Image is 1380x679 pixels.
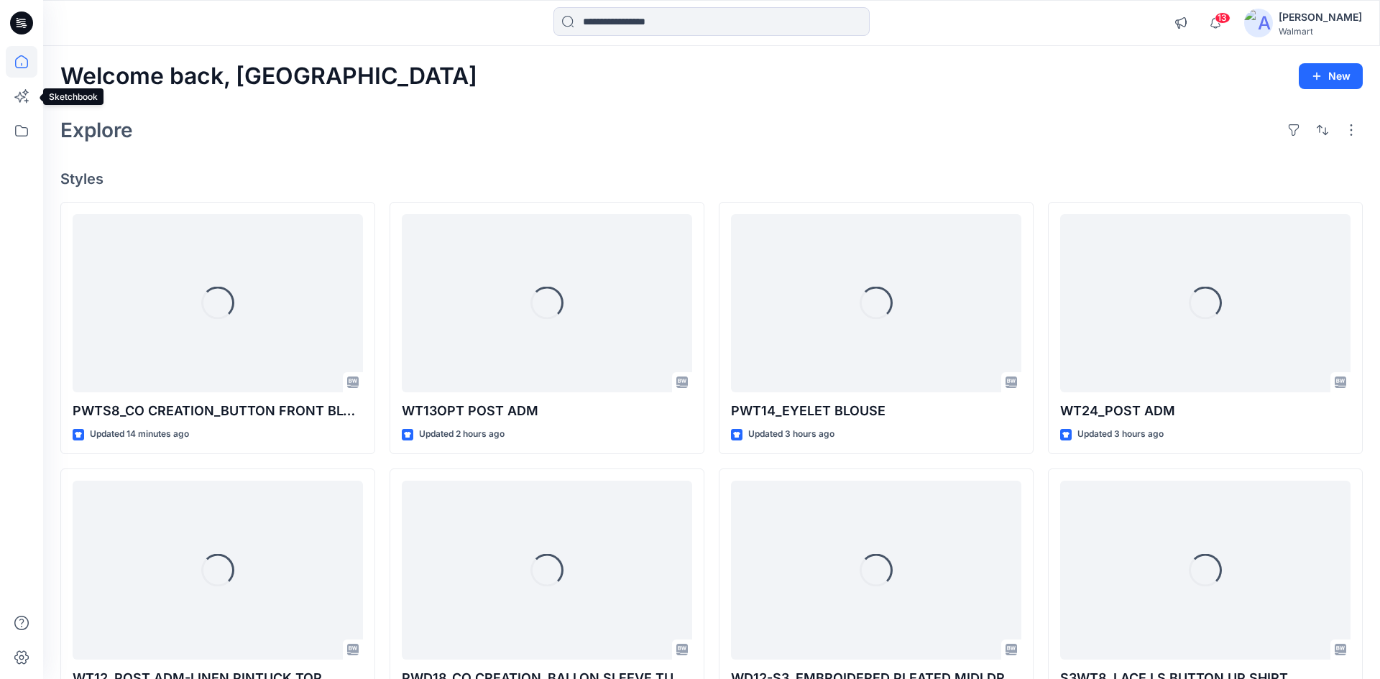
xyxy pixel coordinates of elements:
[1060,401,1351,421] p: WT24_POST ADM
[748,427,834,442] p: Updated 3 hours ago
[1077,427,1164,442] p: Updated 3 hours ago
[419,427,505,442] p: Updated 2 hours ago
[1299,63,1363,89] button: New
[90,427,189,442] p: Updated 14 minutes ago
[1215,12,1230,24] span: 13
[1244,9,1273,37] img: avatar
[60,63,477,90] h2: Welcome back, [GEOGRAPHIC_DATA]
[73,401,363,421] p: PWTS8_CO CREATION_BUTTON FRONT BLOUSE ([DATE])
[731,401,1021,421] p: PWT14_EYELET BLOUSE
[1279,26,1362,37] div: Walmart
[402,401,692,421] p: WT13OPT POST ADM
[60,170,1363,188] h4: Styles
[60,119,133,142] h2: Explore
[1279,9,1362,26] div: [PERSON_NAME]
